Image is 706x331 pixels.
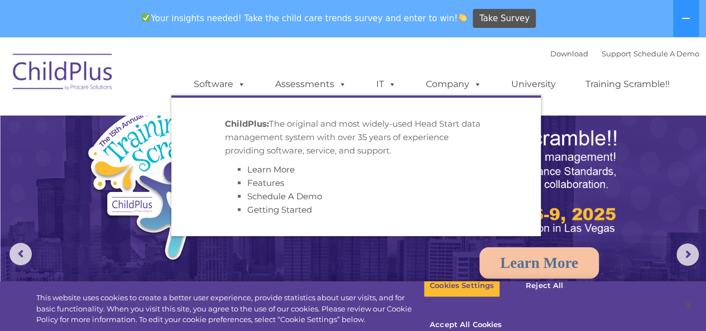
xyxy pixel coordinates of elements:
[574,73,681,95] a: Training Scramble!!
[155,119,203,128] span: Phone number
[424,274,500,298] button: Cookies Settings
[247,164,295,175] a: Learn More
[479,247,599,279] a: Learn More
[676,293,700,318] button: Close
[473,9,536,28] a: Take Survey
[142,13,150,22] img: ✅
[415,73,493,95] a: Company
[633,49,699,58] a: Schedule A Demo
[458,13,467,22] img: 👏
[36,292,424,325] div: This website uses cookies to create a better user experience, provide statistics about user visit...
[247,178,284,188] a: Features
[137,7,472,29] span: Your insights needed! Take the child care trends survey and enter to win!
[479,9,530,28] span: Take Survey
[264,73,358,95] a: Assessments
[550,49,699,58] font: |
[247,191,322,202] a: Schedule A Demo
[500,73,567,95] a: University
[225,118,269,129] strong: ChildPlus:
[225,117,487,157] p: The original and most widely-used Head Start data management system with over 35 years of experie...
[247,204,312,215] a: Getting Started
[550,49,588,58] a: Download
[7,46,119,102] img: ChildPlus by Procare Solutions
[602,49,631,58] a: Support
[182,73,257,95] a: Software
[365,73,407,95] a: IT
[155,74,189,82] span: Last name
[510,274,579,298] button: Reject All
